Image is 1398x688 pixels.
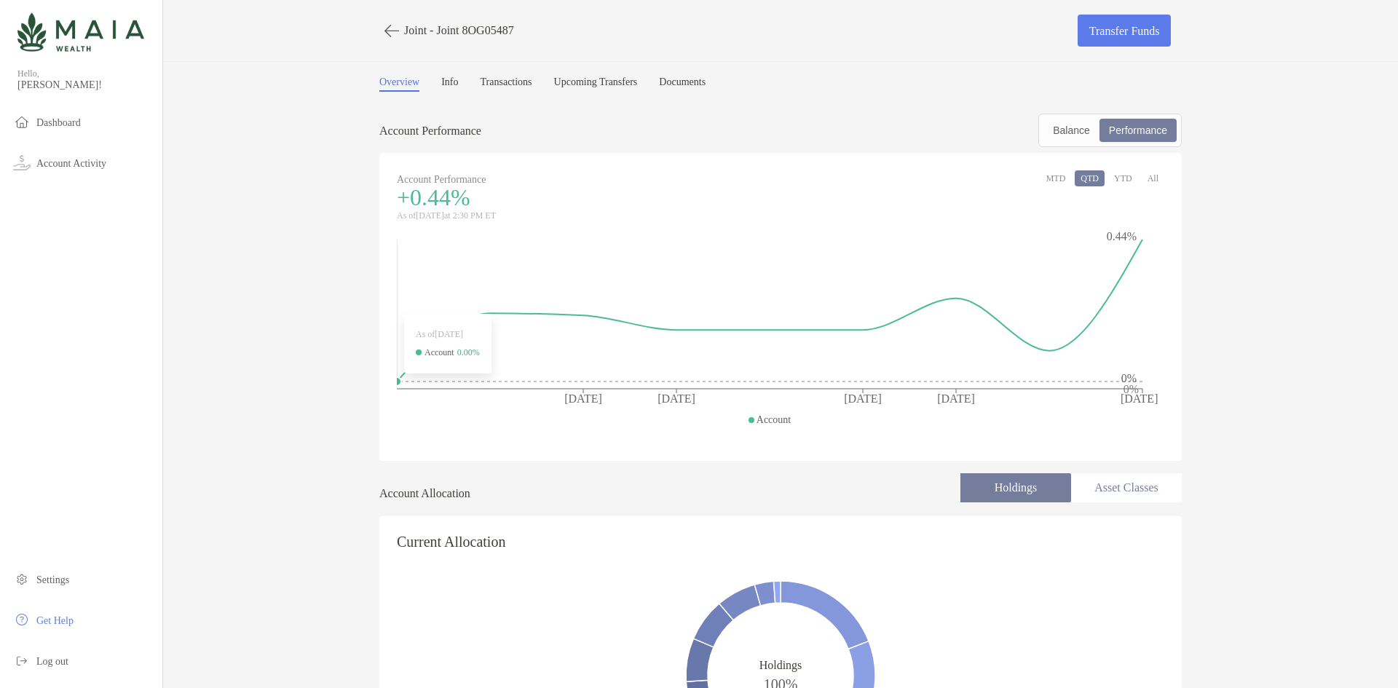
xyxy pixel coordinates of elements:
[1142,170,1164,186] button: All
[397,534,505,550] h4: Current Allocation
[13,154,31,171] img: activity icon
[564,392,602,405] tspan: [DATE]
[1121,372,1137,384] tspan: 0%
[1107,230,1137,242] tspan: 0.44%
[36,117,81,128] span: Dashboard
[397,207,781,225] p: As of [DATE] at 2:30 PM ET
[1038,114,1182,147] div: segmented control
[17,6,144,58] img: Zoe Logo
[1071,473,1182,502] li: Asset Classes
[36,615,74,626] span: Get Help
[379,122,481,140] p: Account Performance
[13,652,31,669] img: logout icon
[36,656,68,667] span: Log out
[397,170,781,189] p: Account Performance
[960,473,1071,502] li: Holdings
[379,487,470,500] h4: Account Allocation
[844,392,882,405] tspan: [DATE]
[17,79,154,91] span: [PERSON_NAME]!
[441,76,458,92] a: Info
[404,24,514,37] p: Joint - Joint 8OG05487
[379,76,419,92] a: Overview
[1121,392,1158,405] tspan: [DATE]
[1108,170,1138,186] button: YTD
[1045,120,1098,141] div: Balance
[397,189,781,207] p: +0.44%
[657,392,695,405] tspan: [DATE]
[1075,170,1105,186] button: QTD
[1040,170,1072,186] button: MTD
[1101,120,1175,141] div: Performance
[757,411,791,429] p: Account
[1123,383,1139,395] tspan: 0%
[554,76,638,92] a: Upcoming Transfers
[13,113,31,130] img: household icon
[13,611,31,628] img: get-help icon
[36,574,69,585] span: Settings
[759,658,802,672] span: Holdings
[481,76,532,92] a: Transactions
[13,570,31,588] img: settings icon
[659,76,706,92] a: Documents
[36,158,106,169] span: Account Activity
[937,392,975,405] tspan: [DATE]
[1078,15,1171,47] a: Transfer Funds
